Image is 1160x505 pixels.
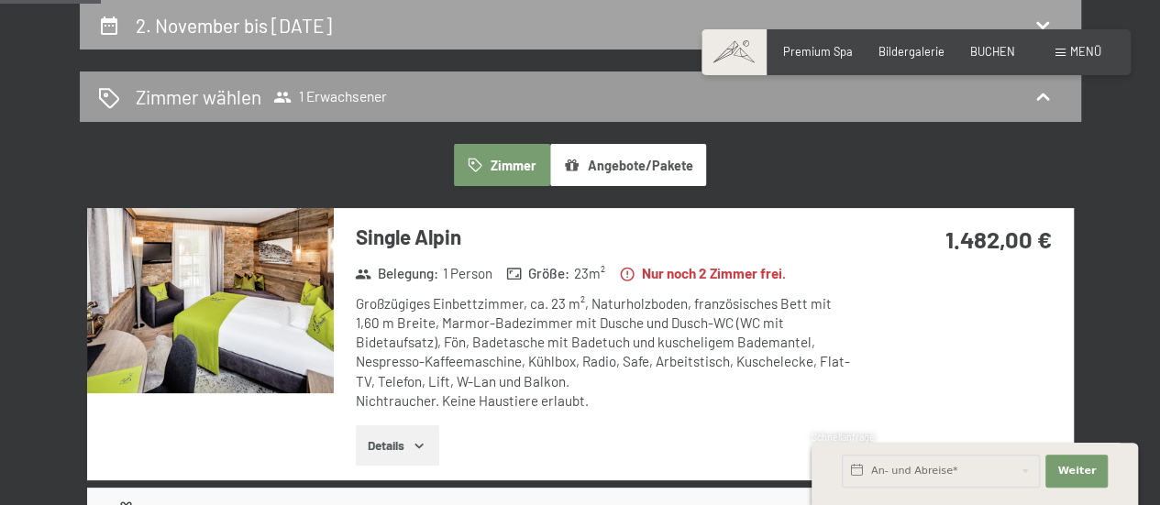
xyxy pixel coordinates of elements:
h2: Zimmer wählen [136,83,261,110]
a: Premium Spa [783,44,853,59]
button: Angebote/Pakete [550,144,706,186]
span: 23 m² [574,264,605,283]
span: Weiter [1057,464,1096,478]
div: Großzügiges Einbettzimmer, ca. 23 m², Naturholzboden, französisches Bett mit 1,60 m Breite, Marmo... [356,294,852,412]
a: BUCHEN [970,44,1015,59]
a: Bildergalerie [878,44,945,59]
button: Weiter [1045,455,1108,488]
h3: Single Alpin [356,223,852,251]
h2: 2. November bis [DATE] [136,14,332,37]
span: 1 Person [442,264,492,283]
span: Schnellanfrage [812,432,875,443]
button: Zimmer [454,144,549,186]
strong: Nur noch 2 Zimmer frei. [619,264,786,283]
strong: 1.482,00 € [945,225,1051,253]
strong: Größe : [506,264,570,283]
img: mss_renderimg.php [87,208,334,393]
strong: Belegung : [355,264,438,283]
span: Menü [1070,44,1101,59]
button: Details [356,425,439,466]
span: 1 Erwachsener [273,88,387,106]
